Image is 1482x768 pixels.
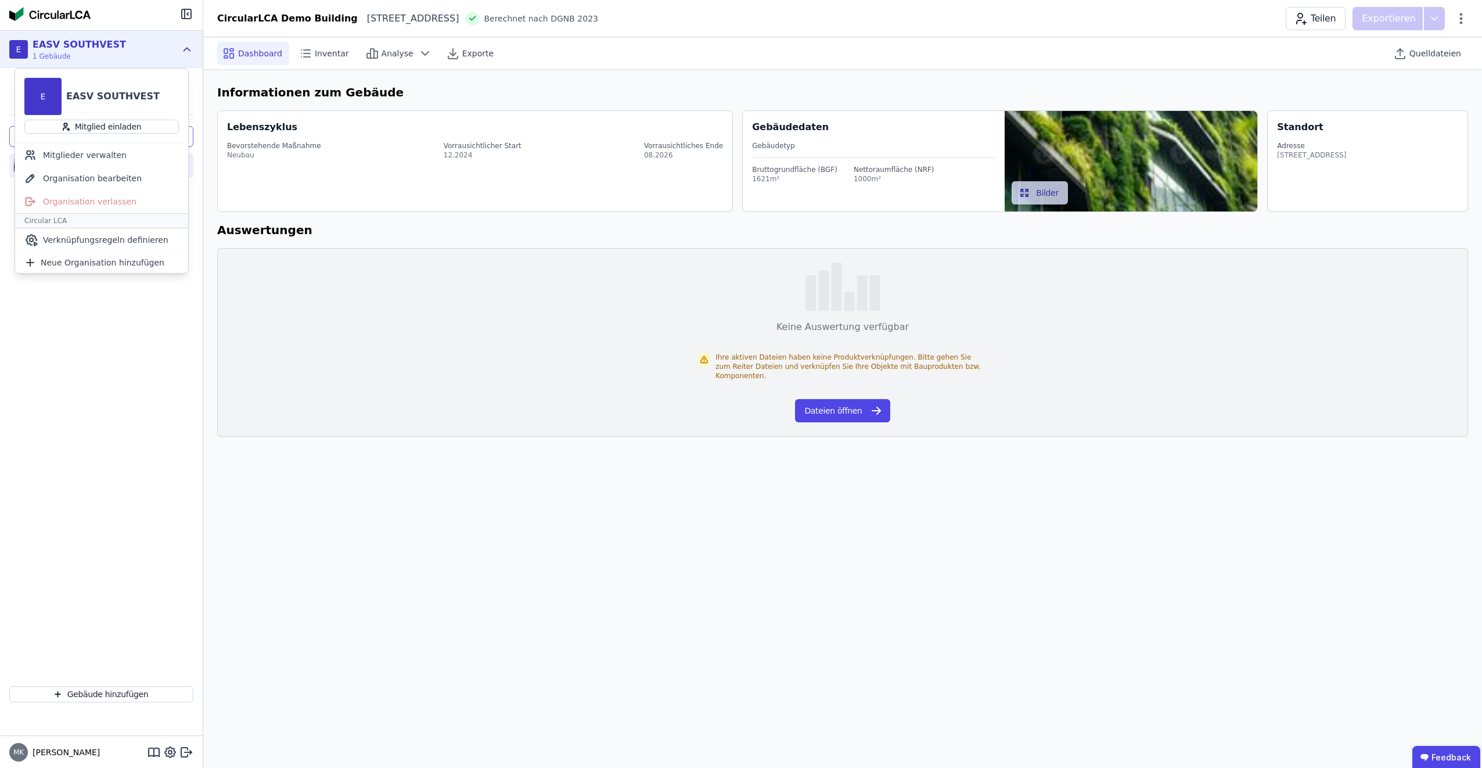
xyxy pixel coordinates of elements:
button: Dateien öffnen [795,399,890,422]
div: E [24,78,62,115]
div: Gebäudedaten [752,120,1005,134]
span: Inventar [315,48,349,59]
div: E [9,40,28,59]
p: Exportieren [1362,12,1418,26]
span: [PERSON_NAME] [28,747,100,758]
div: Keine Auswertung verfügbar [776,320,909,334]
span: Analyse [382,48,413,59]
div: Circular LCA [15,213,188,228]
div: Organisation bearbeiten [15,167,188,190]
div: Organisation verlassen [15,190,188,213]
div: Nettoraumfläche (NRF) [854,165,934,174]
div: [STREET_ADDRESS] [1277,150,1346,160]
span: MK [13,749,24,756]
div: EASV SOUTHVEST [66,89,160,103]
button: Teilen [1286,7,1346,30]
span: Exporte [462,48,494,59]
span: Berechnet nach DGNB 2023 [484,13,598,24]
div: Ihre aktiven Dateien haben keine Produktverknüpfungen. Bitte gehen Sie zum Reiter Dateien und ver... [715,353,988,381]
div: Standort [1277,120,1323,134]
button: Mitglied einladen [24,120,179,134]
div: 1000m² [854,174,934,184]
div: Bruttogrundfläche (BGF) [752,165,837,174]
img: Concular [9,7,91,21]
span: Quelldateien [1409,48,1461,59]
h6: Auswertungen [217,221,1468,239]
button: Bilder [1012,181,1068,204]
img: CircularLCA Demo Building [14,156,28,175]
div: [STREET_ADDRESS] [358,12,459,26]
div: Lebenszyklus [227,120,297,134]
div: EASV SOUTHVEST [33,38,126,52]
div: Mitglieder verwalten [15,143,188,167]
div: 1621m² [752,174,837,184]
div: 08.2026 [644,150,723,160]
div: Vorrausichtlicher Start [444,141,521,150]
button: Gebäude hinzufügen [9,686,193,702]
div: CircularLCA Demo Building [217,12,358,26]
img: empty-state [805,263,880,311]
span: 1 Gebäude [33,52,126,61]
div: Vorrausichtliches Ende [644,141,723,150]
span: Neue Organisation hinzufügen [41,257,164,268]
span: Dashboard [238,48,282,59]
div: Neubau [227,150,321,160]
h6: Informationen zum Gebäude [217,84,1468,101]
div: Gebäudetyp [752,141,995,150]
div: Bevorstehende Maßnahme [227,141,321,150]
div: 12.2024 [444,150,521,160]
span: Verknüpfungsregeln definieren [43,234,168,246]
div: Adresse [1277,141,1346,150]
